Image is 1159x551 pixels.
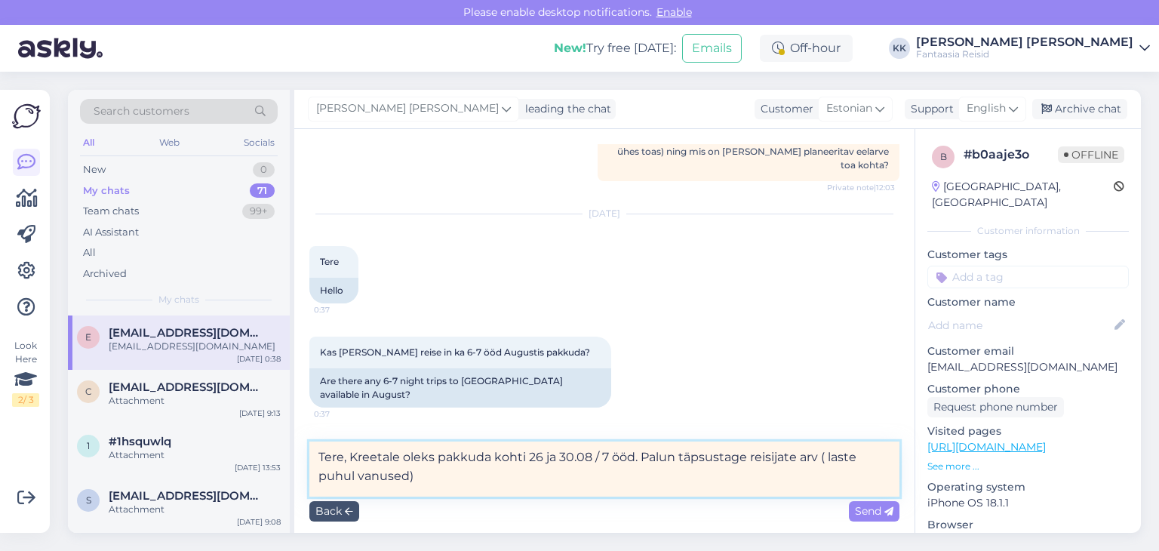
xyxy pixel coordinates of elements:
p: iPhone OS 18.1.1 [927,495,1129,511]
div: New [83,162,106,177]
span: c [85,386,92,397]
textarea: Tere, Kreetale oleks pakkuda kohti 26 ja 30.08 / 7 ööd. Palun täpsustage reisijate arv ( laste pu... [309,442,899,497]
span: Enable [652,5,696,19]
span: Estonian [826,100,872,117]
p: Browser [927,517,1129,533]
div: [GEOGRAPHIC_DATA], [GEOGRAPHIC_DATA] [932,179,1114,211]
input: Add a tag [927,266,1129,288]
div: 2 / 3 [12,393,39,407]
div: Try free [DATE]: [554,39,676,57]
a: [URL][DOMAIN_NAME] [927,440,1046,454]
button: Emails [682,34,742,63]
span: carmenku21@hotmail.com [109,380,266,394]
div: [DATE] 13:53 [235,462,281,473]
div: Team chats [83,204,139,219]
div: Attachment [109,503,281,516]
img: Askly Logo [12,102,41,131]
span: Send [855,504,893,518]
div: leading the chat [519,101,611,117]
span: s [86,494,91,506]
span: Kas [PERSON_NAME] reise in ka 6-7 ööd Augustis pakkuda? [320,346,590,358]
div: Back [309,501,359,522]
b: New! [554,41,586,55]
div: [EMAIL_ADDRESS][DOMAIN_NAME] [109,340,281,353]
div: Socials [241,133,278,152]
div: AI Assistant [83,225,139,240]
div: Customer information [927,224,1129,238]
div: Support [905,101,954,117]
div: [DATE] 9:08 [237,516,281,528]
div: Are there any 6-7 night trips to [GEOGRAPHIC_DATA] available in August? [309,368,611,408]
div: My chats [83,183,130,199]
div: Hello [309,278,358,303]
span: My chats [158,293,199,306]
span: Private note | 12:03 [827,182,895,193]
span: selgemerike@gmail.com [109,489,266,503]
p: Customer email [927,343,1129,359]
div: 99+ [242,204,275,219]
span: e [85,331,91,343]
p: Customer phone [927,381,1129,397]
span: #1hsquwlq [109,435,171,448]
span: Tere [320,256,339,267]
div: [DATE] [309,207,899,220]
div: All [80,133,97,152]
p: Operating system [927,479,1129,495]
p: [EMAIL_ADDRESS][DOMAIN_NAME] [927,359,1129,375]
div: Off-hour [760,35,853,62]
div: [PERSON_NAME] [PERSON_NAME] [916,36,1133,48]
span: 0:37 [314,304,370,316]
span: English [967,100,1006,117]
div: [DATE] 9:13 [239,408,281,419]
span: Offline [1058,146,1124,163]
span: [PERSON_NAME] [PERSON_NAME] [316,100,499,117]
p: Customer tags [927,247,1129,263]
div: [DATE] 0:38 [237,353,281,365]
div: Fantaasia Reisid [916,48,1133,60]
div: Customer [755,101,813,117]
div: Web [156,133,183,152]
div: Archived [83,266,127,282]
p: Visited pages [927,423,1129,439]
div: Attachment [109,394,281,408]
div: Look Here [12,339,39,407]
a: [PERSON_NAME] [PERSON_NAME]Fantaasia Reisid [916,36,1150,60]
span: ehte.eamets@gmail.com [109,326,266,340]
div: # b0aaje3o [964,146,1058,164]
div: All [83,245,96,260]
p: Customer name [927,294,1129,310]
div: Archive chat [1032,99,1127,119]
input: Add name [928,317,1111,334]
div: Request phone number [927,397,1064,417]
div: Attachment [109,448,281,462]
span: 0:37 [314,408,370,420]
div: 0 [253,162,275,177]
div: 71 [250,183,275,199]
div: KK [889,38,910,59]
span: 1 [87,440,90,451]
p: See more ... [927,460,1129,473]
span: b [940,151,947,162]
span: Search customers [94,103,189,119]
